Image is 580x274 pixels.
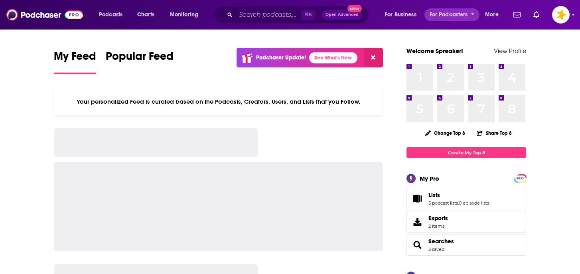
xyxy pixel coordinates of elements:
[132,8,159,21] a: Charts
[409,216,425,227] span: Exports
[515,175,525,181] a: PRO
[137,9,154,20] span: Charts
[430,9,468,20] span: For Podcasters
[409,193,425,204] a: Lists
[552,6,570,24] button: Show profile menu
[479,8,509,21] button: open menu
[409,239,425,250] a: Searches
[406,211,526,233] a: Exports
[459,200,489,206] a: 0 episode lists
[99,9,122,20] span: Podcasts
[301,10,316,20] span: ⌘ K
[494,47,526,55] a: View Profile
[428,246,444,252] a: 3 saved
[406,147,526,158] a: Create My Top 8
[326,13,359,17] span: Open Advanced
[476,125,512,141] button: Share Top 8
[221,6,377,24] div: Search podcasts, credits, & more...
[309,52,357,63] a: See What's New
[428,215,448,222] span: Exports
[420,128,470,138] button: Change Top 8
[54,49,96,74] a: My Feed
[420,175,439,182] div: My Pro
[347,5,362,12] span: New
[510,8,524,22] a: Show notifications dropdown
[54,49,96,68] span: My Feed
[406,234,526,256] span: Searches
[54,88,383,115] div: Your personalized Feed is curated based on the Podcasts, Creators, Users, and Lists that you Follow.
[406,188,526,209] span: Lists
[428,191,440,199] span: Lists
[6,7,83,22] img: Podchaser - Follow, Share and Rate Podcasts
[428,223,448,229] span: 2 items
[485,9,499,20] span: More
[428,238,454,245] a: Searches
[106,49,174,68] span: Popular Feed
[428,200,458,206] a: 5 podcast lists
[530,8,543,22] a: Show notifications dropdown
[170,9,198,20] span: Monitoring
[424,8,479,21] button: open menu
[552,6,570,24] span: Logged in as Spreaker_
[93,8,133,21] button: open menu
[236,8,301,21] input: Search podcasts, credits, & more...
[406,47,463,55] a: Welcome Spreaker!
[322,10,362,20] button: Open AdvancedNew
[379,8,426,21] button: open menu
[552,6,570,24] img: User Profile
[106,49,174,74] a: Popular Feed
[428,191,489,199] a: Lists
[256,54,306,61] p: Podchaser Update!
[515,175,525,181] span: PRO
[385,9,416,20] span: For Business
[164,8,209,21] button: open menu
[458,200,459,206] span: ,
